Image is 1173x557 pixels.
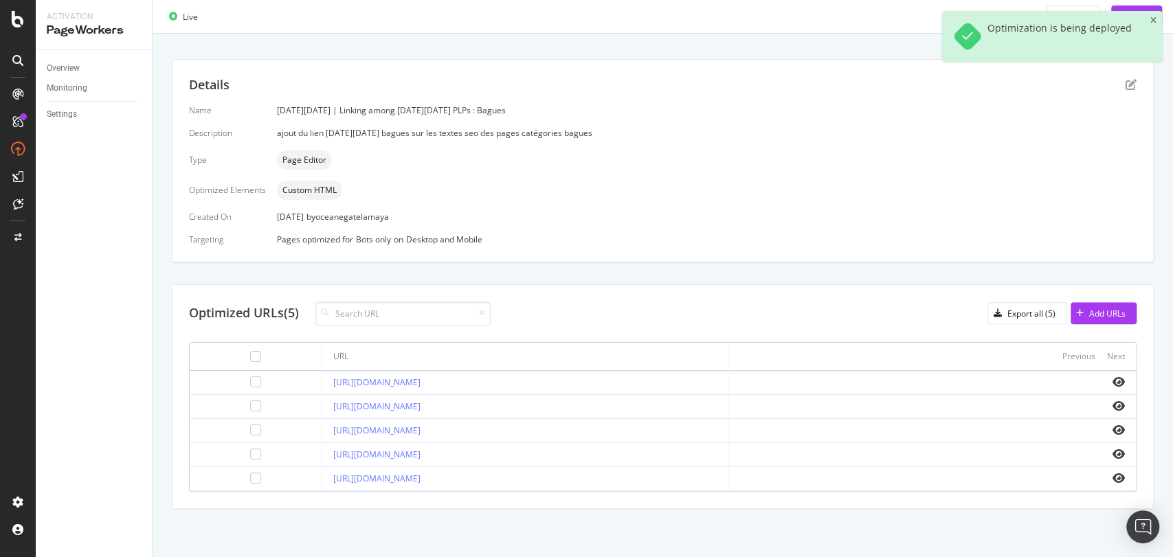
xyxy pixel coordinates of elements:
[277,150,332,170] div: neutral label
[1107,348,1125,365] button: Next
[189,234,266,245] div: Targeting
[47,11,141,23] div: Activation
[277,211,1137,223] div: [DATE]
[47,23,141,38] div: PageWorkers
[277,104,1137,116] div: [DATE][DATE] | Linking among [DATE][DATE] PLPs : Bagues
[333,424,421,436] a: [URL][DOMAIN_NAME]
[333,350,348,363] div: URL
[1047,5,1099,27] button: Clone
[47,107,142,122] a: Settings
[991,5,1035,27] button: Delete
[987,22,1132,51] div: Optimization is being deployed
[189,154,266,166] div: Type
[1089,308,1126,319] div: Add URLs
[183,10,198,22] div: Live
[282,186,337,194] span: Custom HTML
[1150,16,1157,25] div: close toast
[306,211,389,223] div: by oceanegatelamaya
[1071,302,1137,324] button: Add URLs
[277,234,1137,245] div: Pages optimized for on
[315,302,491,326] input: Search URL
[189,184,266,196] div: Optimized Elements
[1113,448,1125,459] i: eye
[406,234,482,245] div: Desktop and Mobile
[47,107,77,122] div: Settings
[356,234,391,245] div: Bots only
[987,302,1067,324] button: Export all (5)
[189,127,266,139] div: Description
[1107,350,1125,362] div: Next
[47,61,80,76] div: Overview
[189,76,230,94] div: Details
[47,81,87,95] div: Monitoring
[333,448,421,460] a: [URL][DOMAIN_NAME]
[1126,79,1137,90] div: pen-to-square
[1113,376,1125,387] i: eye
[1062,350,1095,362] div: Previous
[1113,473,1125,484] i: eye
[1062,348,1095,365] button: Previous
[47,61,142,76] a: Overview
[1113,400,1125,411] i: eye
[282,156,326,164] span: Page Editor
[333,376,421,388] a: [URL][DOMAIN_NAME]
[277,127,1137,139] div: ajout du lien [DATE][DATE] bagues sur les textes seo des pages catégories bagues
[189,304,299,322] div: Optimized URLs (5)
[1007,308,1055,319] div: Export all (5)
[333,473,421,484] a: [URL][DOMAIN_NAME]
[277,181,342,200] div: neutral label
[1113,424,1125,435] i: eye
[333,400,421,412] a: [URL][DOMAIN_NAME]
[47,81,142,95] a: Monitoring
[189,104,266,116] div: Name
[1126,510,1159,543] div: Open Intercom Messenger
[1111,5,1162,27] button: Pause
[189,211,266,223] div: Created On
